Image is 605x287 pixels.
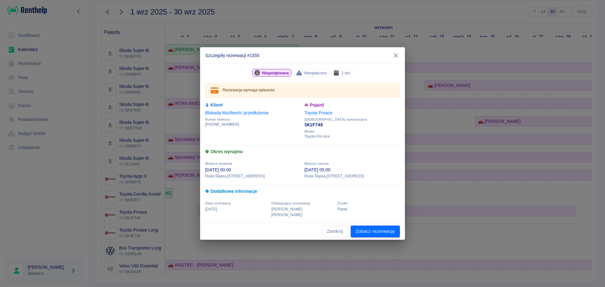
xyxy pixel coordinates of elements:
[205,162,232,165] span: Miejsce wydania
[302,70,329,76] span: Nieopłacona
[304,129,400,134] span: Model
[304,118,400,122] span: [DEMOGRAPHIC_DATA] rejestracyjna
[205,173,301,179] p: Ruda Śląska , [STREET_ADDRESS]
[351,226,400,237] a: Zobacz rezerwację
[205,102,301,108] h6: Klient
[205,148,400,155] h6: Okres wynajmu
[304,122,400,128] p: SK1F748
[271,206,334,218] p: [PERSON_NAME] [PERSON_NAME]
[271,201,310,205] span: Obsługujący rezerwację
[322,226,348,237] button: Zamknij
[205,167,301,173] p: [DATE] 00:00
[337,201,348,205] span: Żrodło
[260,70,291,76] span: Niepodpisana
[205,206,268,212] p: [DATE]
[304,110,332,115] a: Toyota Proace
[304,102,400,108] h6: Pojazd
[304,134,400,139] p: Toyota Pro Ace
[304,162,329,165] span: Miejsce zwrotu
[205,110,268,115] a: Blokada Możliwość przedłużenia
[304,173,400,179] p: Ruda Śląska , [STREET_ADDRESS]
[337,206,400,212] p: Panel
[205,201,231,205] span: Data rezerwacji
[304,167,400,173] p: [DATE] 05:00
[339,70,353,76] span: 2 dni
[205,118,301,122] span: Numer telefonu
[205,188,400,195] h6: Dodatkowe informacje
[200,47,405,64] h2: Szczegóły rezerwacji #1555
[205,122,301,127] p: [PHONE_NUMBER]
[223,85,274,96] div: Rezerwacja wymaga opłacenia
